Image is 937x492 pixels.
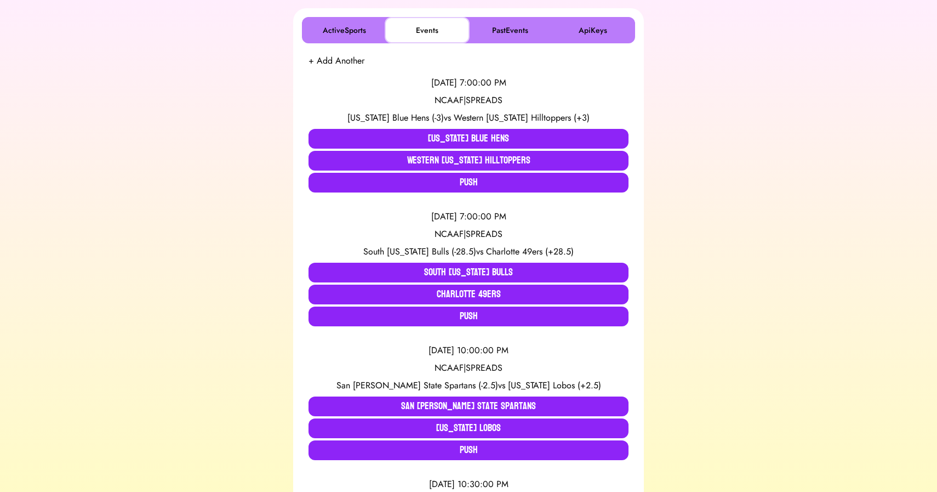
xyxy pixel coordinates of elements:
[308,173,629,193] button: Push
[486,245,574,258] span: Charlotte 49ers (+28.5)
[308,94,629,107] div: NCAAF | SPREADS
[363,245,476,258] span: South [US_STATE] Bulls (-28.5)
[308,210,629,223] div: [DATE] 7:00:00 PM
[308,151,629,171] button: Western [US_STATE] Hilltoppers
[308,263,629,282] button: South [US_STATE] Bulls
[308,419,629,438] button: [US_STATE] Lobos
[308,379,629,392] div: vs
[508,379,601,392] span: [US_STATE] Lobos (+2.5)
[304,19,385,41] button: ActiveSports
[308,307,629,326] button: Push
[336,379,498,392] span: San [PERSON_NAME] State Spartans (-2.5)
[308,129,629,149] button: [US_STATE] Blue Hens
[470,19,550,41] button: PastEvents
[308,285,629,304] button: Charlotte 49ers
[308,54,364,67] button: + Add Another
[308,245,629,258] div: vs
[308,478,629,491] div: [DATE] 10:30:00 PM
[552,19,633,41] button: ApiKeys
[308,397,629,416] button: San [PERSON_NAME] State Spartans
[308,76,629,89] div: [DATE] 7:00:00 PM
[308,111,629,125] div: vs
[347,111,444,124] span: [US_STATE] Blue Hens (-3)
[308,344,629,357] div: [DATE] 10:00:00 PM
[387,19,467,41] button: Events
[454,111,590,124] span: Western [US_STATE] Hilltoppers (+3)
[308,361,629,375] div: NCAAF | SPREADS
[308,440,629,460] button: Push
[308,228,629,241] div: NCAAF | SPREADS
